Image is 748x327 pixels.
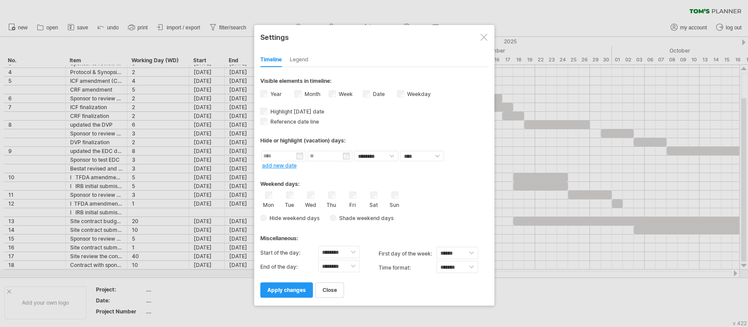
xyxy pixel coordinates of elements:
label: Fri [347,200,358,208]
span: Highlight [DATE] date [269,108,324,115]
span: close [323,287,337,293]
label: Wed [305,200,316,208]
div: Settings [260,29,488,45]
span: Shade weekend days [336,215,393,221]
label: Mon [263,200,274,208]
label: Month [303,91,320,97]
label: Weekday [405,91,431,97]
div: Legend [290,53,308,67]
span: Reference date line [269,118,319,125]
label: Sun [389,200,400,208]
label: Date [371,91,385,97]
div: Weekend days: [260,172,488,189]
div: Visible elements in timeline: [260,78,488,87]
label: Thu [326,200,337,208]
div: Hide or highlight (vacation) days: [260,137,488,144]
a: add new date [262,162,297,169]
label: End of the day: [260,260,318,274]
label: Sat [368,200,379,208]
label: Start of the day: [260,246,318,260]
div: Timeline [260,53,282,67]
label: Tue [284,200,295,208]
div: Miscellaneous: [260,227,488,244]
label: Year [269,91,282,97]
label: first day of the week: [379,247,436,261]
span: Hide weekend days [266,215,319,221]
label: Time format: [379,261,436,275]
a: close [316,282,344,298]
label: Week [337,91,353,97]
a: apply changes [260,282,313,298]
span: apply changes [267,287,306,293]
